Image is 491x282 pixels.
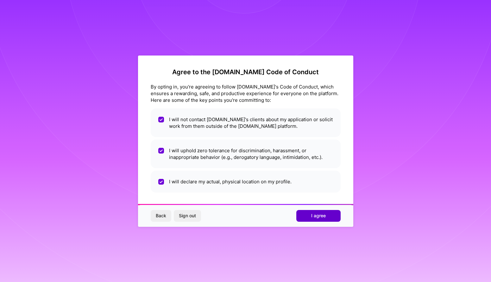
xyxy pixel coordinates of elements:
[311,213,326,219] span: I agree
[174,210,201,221] button: Sign out
[296,210,341,221] button: I agree
[156,213,166,219] span: Back
[151,108,341,137] li: I will not contact [DOMAIN_NAME]'s clients about my application or solicit work from them outside...
[151,171,341,193] li: I will declare my actual, physical location on my profile.
[179,213,196,219] span: Sign out
[151,83,341,103] div: By opting in, you're agreeing to follow [DOMAIN_NAME]'s Code of Conduct, which ensures a rewardin...
[151,68,341,76] h2: Agree to the [DOMAIN_NAME] Code of Conduct
[151,140,341,168] li: I will uphold zero tolerance for discrimination, harassment, or inappropriate behavior (e.g., der...
[151,210,171,221] button: Back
